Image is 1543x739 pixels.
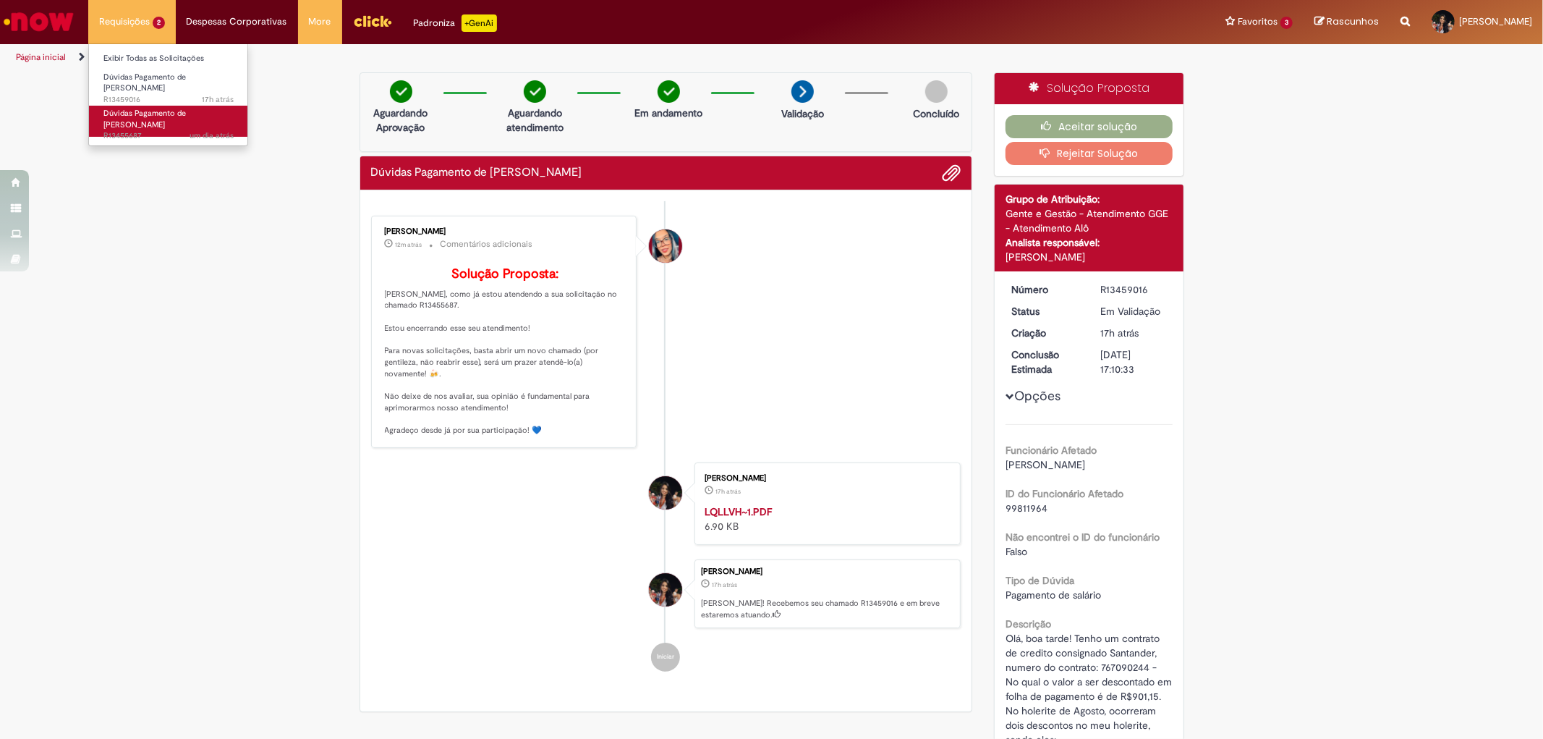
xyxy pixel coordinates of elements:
div: Gente e Gestão - Atendimento GGE - Atendimento Alô [1006,206,1173,235]
span: Dúvidas Pagamento de [PERSON_NAME] [103,108,186,130]
span: Rascunhos [1327,14,1379,28]
span: R13459016 [103,94,234,106]
dt: Criação [1000,326,1089,340]
span: 17h atrás [715,487,741,496]
b: Tipo de Dúvida [1006,574,1074,587]
b: ID do Funcionário Afetado [1006,487,1123,500]
span: [PERSON_NAME] [1459,15,1532,28]
b: Funcionário Afetado [1006,444,1097,457]
img: check-circle-green.png [524,80,546,103]
button: Adicionar anexos [942,164,961,182]
a: Aberto R13455687 : Dúvidas Pagamento de Salário [89,106,248,137]
p: +GenAi [462,14,497,32]
dt: Número [1000,282,1089,297]
span: Falso [1006,545,1027,558]
span: Favoritos [1238,14,1278,29]
a: Rascunhos [1314,15,1379,29]
small: Comentários adicionais [441,238,533,250]
time: 28/08/2025 08:18:43 [190,130,234,141]
span: Despesas Corporativas [187,14,287,29]
span: Dúvidas Pagamento de [PERSON_NAME] [103,72,186,94]
div: [DATE] 17:10:33 [1100,347,1168,376]
span: 17h atrás [202,94,234,105]
div: Sarah Santiago Faria [649,573,682,607]
span: Pagamento de salário [1006,588,1101,601]
time: 28/08/2025 16:10:30 [712,580,737,589]
p: Validação [781,106,824,121]
li: Sarah Santiago Faria [371,559,961,629]
p: [PERSON_NAME]! Recebemos seu chamado R13459016 e em breve estaremos atuando. [701,598,953,620]
time: 28/08/2025 16:10:31 [202,94,234,105]
ul: Requisições [88,43,248,146]
span: 2 [153,17,165,29]
p: [PERSON_NAME], como já estou atendendo a sua solicitação no chamado R13455687. Estou encerrando e... [385,267,626,436]
dt: Conclusão Estimada [1000,347,1089,376]
button: Aceitar solução [1006,115,1173,138]
div: Sarah Santiago Faria [649,476,682,510]
ul: Trilhas de página [11,44,1018,71]
span: 17h atrás [712,580,737,589]
a: Aberto R13459016 : Dúvidas Pagamento de Salário [89,69,248,101]
img: check-circle-green.png [658,80,680,103]
a: LQLLVH~1.PDF [705,505,772,518]
span: um dia atrás [190,130,234,141]
p: Em andamento [634,106,702,120]
b: Não encontrei o ID do funcionário [1006,531,1160,544]
div: [PERSON_NAME] [385,227,626,236]
img: ServiceNow [1,7,76,36]
div: Padroniza [414,14,497,32]
div: [PERSON_NAME] [701,567,953,576]
img: click_logo_yellow_360x200.png [353,10,392,32]
span: 17h atrás [1100,326,1139,339]
div: Maira Priscila Da Silva Arnaldo [649,229,682,263]
div: 6.90 KB [705,504,945,533]
div: Grupo de Atribuição: [1006,192,1173,206]
a: Página inicial [16,51,66,63]
span: R13455687 [103,130,234,142]
b: Descrição [1006,617,1051,630]
button: Rejeitar Solução [1006,142,1173,165]
span: 12m atrás [396,240,422,249]
time: 28/08/2025 16:10:30 [1100,326,1139,339]
div: [PERSON_NAME] [1006,250,1173,264]
div: R13459016 [1100,282,1168,297]
ul: Histórico de tíquete [371,201,961,687]
img: img-circle-grey.png [925,80,948,103]
b: Solução Proposta: [451,266,558,282]
span: 3 [1280,17,1293,29]
div: Analista responsável: [1006,235,1173,250]
p: Aguardando Aprovação [366,106,436,135]
a: Exibir Todas as Solicitações [89,51,248,67]
img: check-circle-green.png [390,80,412,103]
span: More [309,14,331,29]
h2: Dúvidas Pagamento de Salário Histórico de tíquete [371,166,582,180]
span: 99811964 [1006,502,1047,515]
div: Solução Proposta [995,73,1183,104]
time: 29/08/2025 08:29:43 [396,240,422,249]
div: Em Validação [1100,304,1168,318]
div: [PERSON_NAME] [705,474,945,483]
span: [PERSON_NAME] [1006,458,1085,471]
dt: Status [1000,304,1089,318]
p: Concluído [913,106,959,121]
div: 28/08/2025 16:10:30 [1100,326,1168,340]
p: Aguardando atendimento [500,106,570,135]
span: Requisições [99,14,150,29]
time: 28/08/2025 16:10:12 [715,487,741,496]
img: arrow-next.png [791,80,814,103]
